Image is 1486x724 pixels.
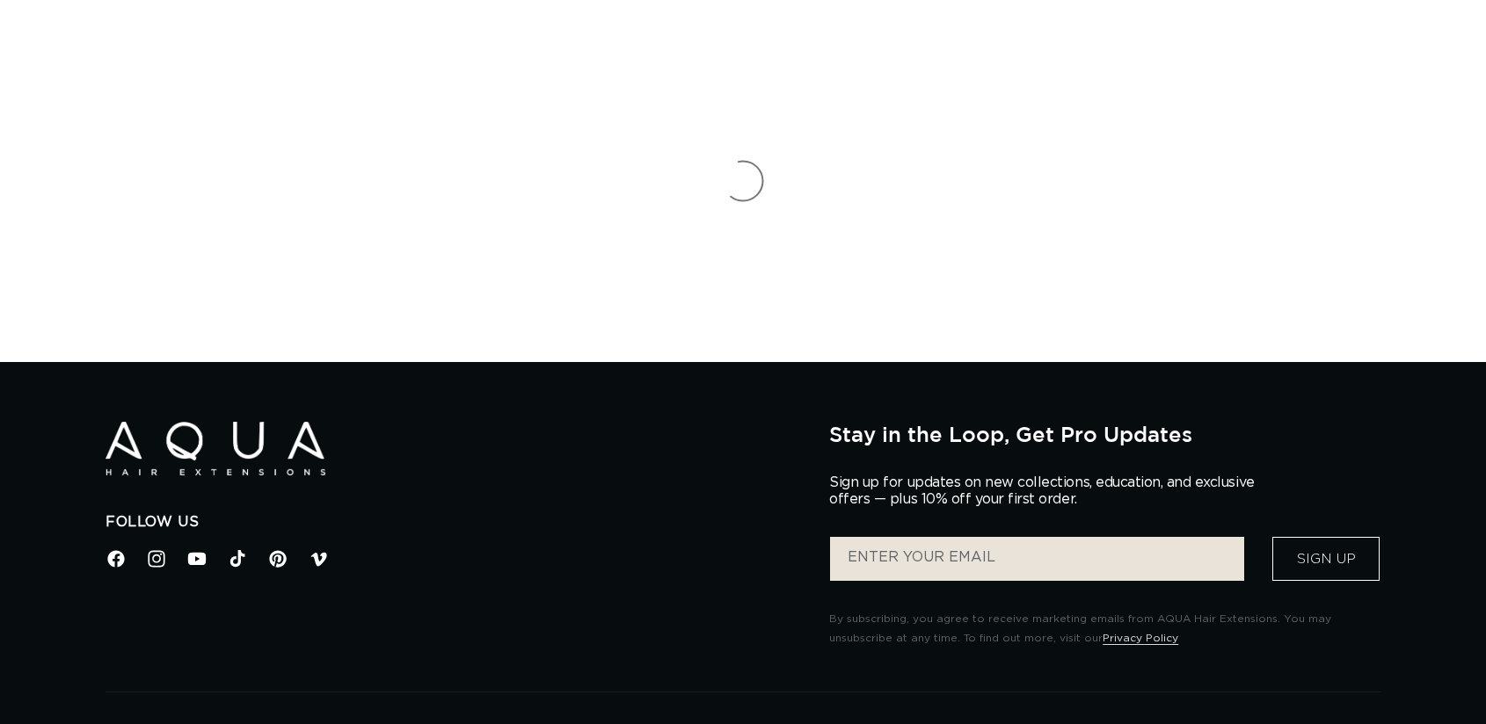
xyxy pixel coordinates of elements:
[830,537,1244,581] input: ENTER YOUR EMAIL
[829,474,1269,508] p: Sign up for updates on new collections, education, and exclusive offers — plus 10% off your first...
[1103,633,1178,643] a: Privacy Policy
[106,422,325,475] img: Aqua Hair Extensions
[829,610,1380,648] p: By subscribing, you agree to receive marketing emails from AQUA Hair Extensions. You may unsubscr...
[1272,537,1380,581] button: Sign Up
[829,422,1380,446] h2: Stay in the Loop, Get Pro Updates
[106,513,803,532] h2: Follow Us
